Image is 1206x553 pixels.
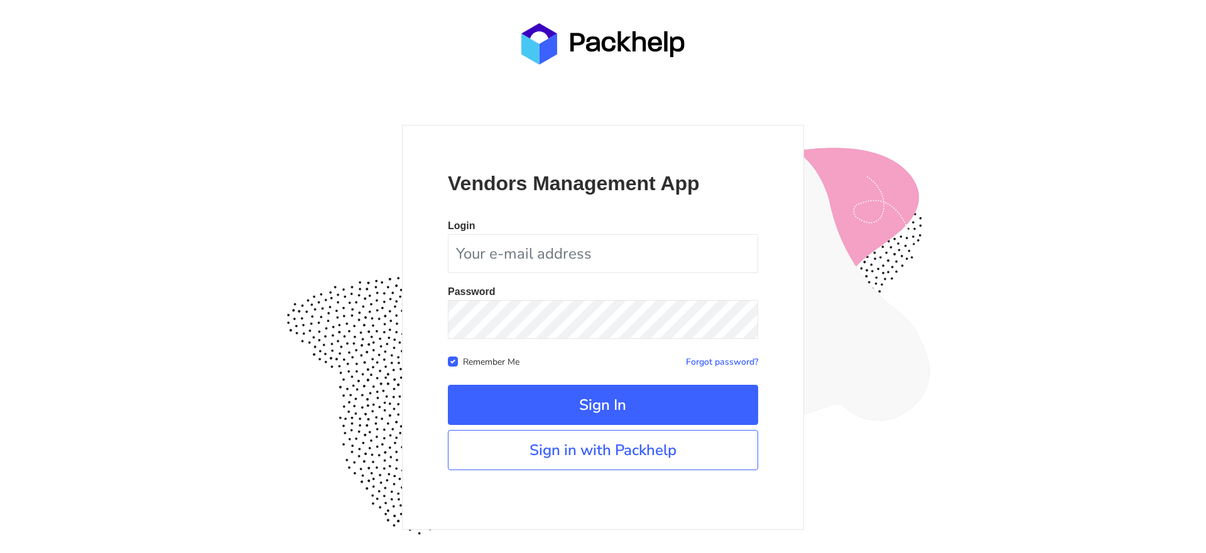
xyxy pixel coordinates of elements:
a: Forgot password? [686,356,758,368]
a: Sign in with Packhelp [448,430,758,470]
button: Sign In [448,385,758,425]
p: Login [448,221,758,231]
input: Your e-mail address [448,234,758,273]
p: Password [448,287,758,297]
label: Remember Me [463,354,519,368]
p: Vendors Management App [448,171,758,196]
